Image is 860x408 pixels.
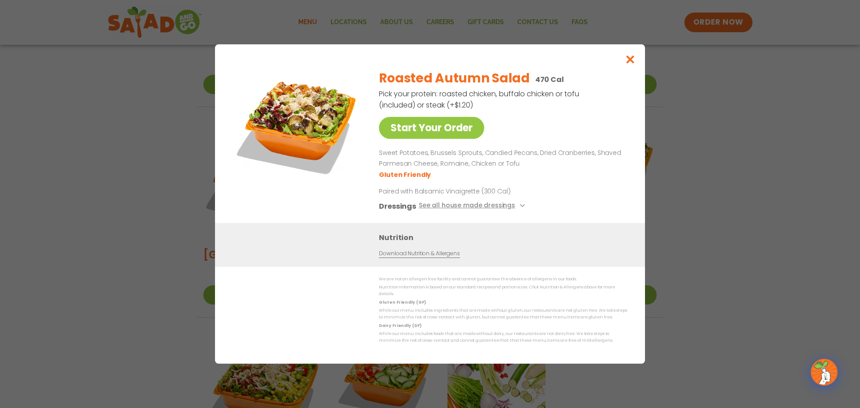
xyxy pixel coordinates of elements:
[379,88,580,111] p: Pick your protein: roasted chicken, buffalo chicken or tofu (included) or steak (+$1.20)
[379,300,426,305] strong: Gluten Friendly (GF)
[379,323,421,328] strong: Dairy Friendly (DF)
[812,360,837,385] img: wpChatIcon
[535,74,564,85] p: 470 Cal
[379,187,545,196] p: Paired with Balsamic Vinaigrette (300 Cal)
[379,201,416,212] h3: Dressings
[379,148,623,169] p: Sweet Potatoes, Brussels Sprouts, Candied Pecans, Dried Cranberries, Shaved Parmesan Cheese, Roma...
[379,117,484,139] a: Start Your Order
[379,249,460,258] a: Download Nutrition & Allergens
[235,62,361,188] img: Featured product photo for Roasted Autumn Salad
[379,232,632,243] h3: Nutrition
[379,170,432,180] li: Gluten Friendly
[419,201,528,212] button: See all house made dressings
[379,284,627,298] p: Nutrition information is based on our standard recipes and portion sizes. Click Nutrition & Aller...
[379,276,627,283] p: We are not an allergen free facility and cannot guarantee the absence of allergens in our foods.
[379,307,627,321] p: While our menu includes ingredients that are made without gluten, our restaurants are not gluten ...
[379,331,627,344] p: While our menu includes foods that are made without dairy, our restaurants are not dairy free. We...
[616,44,645,74] button: Close modal
[379,69,529,88] h2: Roasted Autumn Salad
